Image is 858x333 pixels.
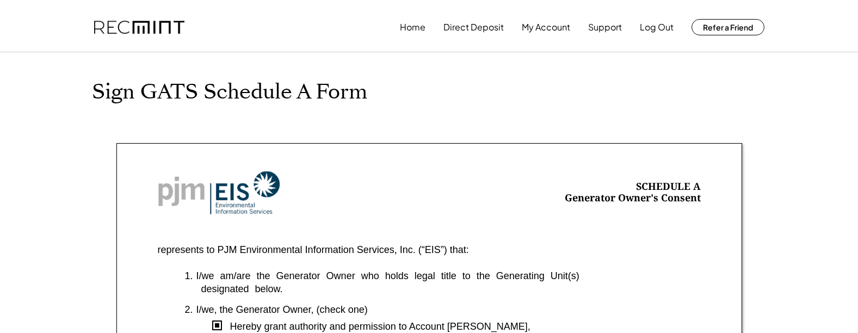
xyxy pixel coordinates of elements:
button: Refer a Friend [692,19,764,35]
div: represents to PJM Environmental Information Services, Inc. (“EIS”) that: [158,244,469,256]
button: Support [588,16,622,38]
div: I/we, the Generator Owner, (check one) [196,304,701,316]
button: Home [400,16,425,38]
img: Screenshot%202023-10-20%20at%209.53.17%20AM.png [158,171,280,215]
div: designated below. [185,283,701,295]
div: 1. [185,270,193,282]
div: I/we am/are the Generator Owner who holds legal title to the Generating Unit(s) [196,270,701,282]
button: Direct Deposit [443,16,504,38]
div: 2. [185,304,193,316]
img: recmint-logotype%403x.png [94,21,184,34]
div: SCHEDULE A Generator Owner's Consent [565,181,701,205]
div: Hereby grant authority and permission to Account [PERSON_NAME], [222,320,701,333]
h1: Sign GATS Schedule A Form [92,79,767,105]
button: Log Out [640,16,674,38]
button: My Account [522,16,570,38]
